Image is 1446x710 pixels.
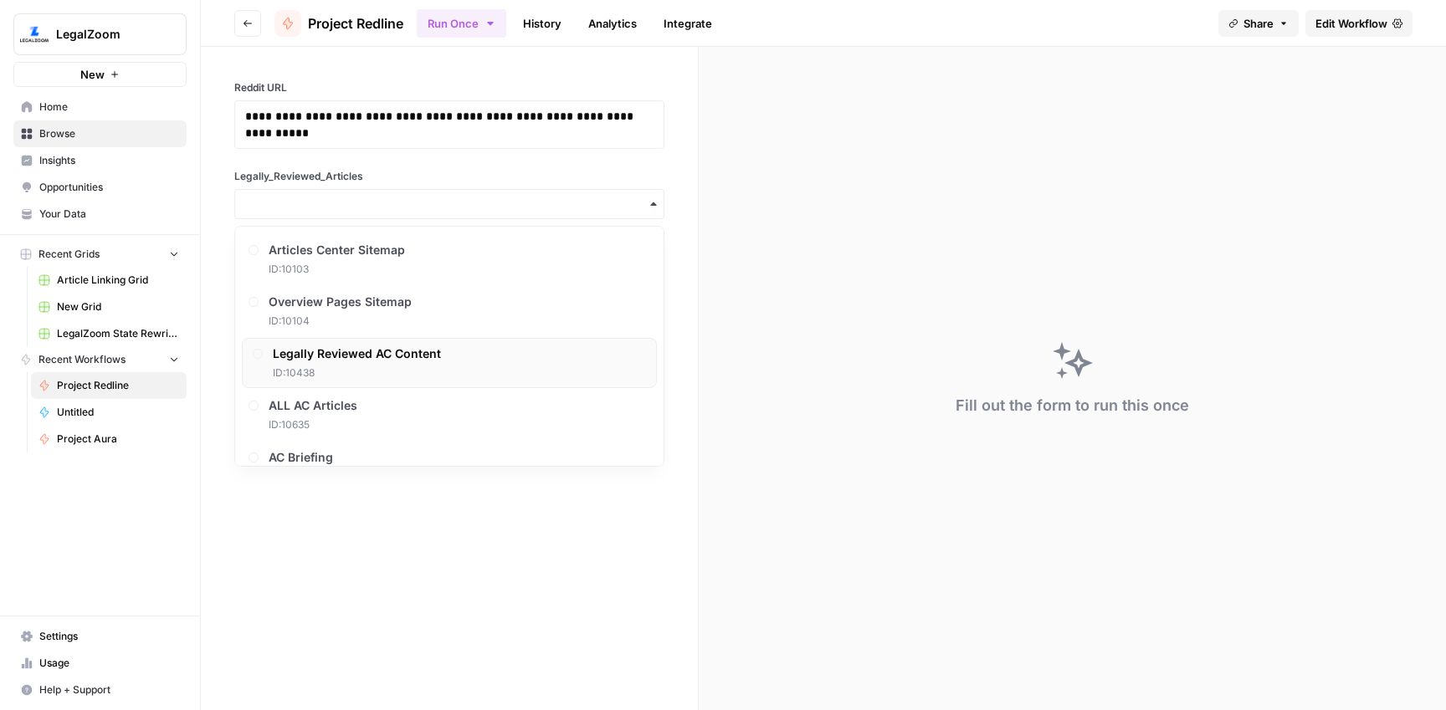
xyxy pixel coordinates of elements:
span: Home [39,100,179,115]
span: Recent Grids [38,247,100,262]
a: Project Aura [31,426,187,452]
a: Analytics [578,10,647,37]
a: Insights [13,147,187,174]
a: Usage [13,650,187,677]
span: Help + Support [39,682,179,697]
a: Settings [13,623,187,650]
span: Article Linking Grid [57,273,179,288]
span: Insights [39,153,179,168]
span: Untitled [57,405,179,420]
span: Browse [39,126,179,141]
div: Fill out the form to run this once [956,394,1189,417]
span: Usage [39,656,179,671]
span: Opportunities [39,180,179,195]
label: Reddit URL [234,80,664,95]
span: Legally Reviewed AC Content [273,345,441,362]
span: New [80,66,105,83]
button: Recent Grids [13,242,187,267]
span: ID: 10103 [269,262,405,277]
a: History [513,10,572,37]
span: ALL AC Articles [269,397,357,414]
span: ID: 10104 [269,314,412,329]
a: Browse [13,120,187,147]
span: Project Aura [57,432,179,447]
a: New Grid [31,294,187,320]
button: Workspace: LegalZoom [13,13,187,55]
span: LegalZoom State Rewrites INC [57,326,179,341]
span: Project Redline [308,13,403,33]
a: Project Redline [274,10,403,37]
span: Settings [39,629,179,644]
span: Share [1243,15,1274,32]
span: Articles Center Sitemap [269,242,405,258]
a: Untitled [31,399,187,426]
span: AC Briefing [269,449,333,466]
a: Article Linking Grid [31,267,187,294]
span: Your Data [39,207,179,222]
a: Project Redline [31,372,187,399]
img: LegalZoom Logo [19,19,49,49]
span: Recent Workflows [38,352,126,367]
a: Opportunities [13,174,187,201]
span: New Grid [57,299,179,314]
button: Run Once [417,9,506,38]
span: Project Redline [57,378,179,393]
button: Recent Workflows [13,347,187,372]
label: Legally_Reviewed_Articles [234,169,664,184]
span: ID: 10635 [269,417,357,432]
button: Help + Support [13,677,187,703]
span: LegalZoom [56,26,157,43]
button: New [13,62,187,87]
a: LegalZoom State Rewrites INC [31,320,187,347]
a: Home [13,94,187,120]
span: Edit Workflow [1315,15,1387,32]
a: Your Data [13,201,187,227]
span: Overview Pages Sitemap [269,294,412,310]
button: Share [1218,10,1299,37]
a: Edit Workflow [1305,10,1413,37]
a: Integrate [654,10,722,37]
span: ID: 10438 [273,365,441,381]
